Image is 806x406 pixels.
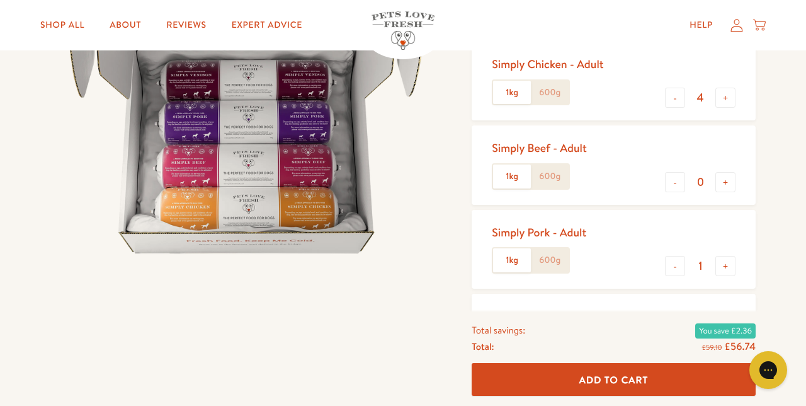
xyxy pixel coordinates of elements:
[472,338,494,354] span: Total:
[156,13,216,38] a: Reviews
[715,172,735,192] button: +
[493,248,531,272] label: 1kg
[492,141,587,155] div: Simply Beef - Adult
[715,256,735,276] button: +
[531,81,569,105] label: 600g
[702,342,722,352] s: £59.10
[665,172,685,192] button: -
[30,13,94,38] a: Shop All
[492,225,586,240] div: Simply Pork - Adult
[222,13,312,38] a: Expert Advice
[492,57,603,71] div: Simply Chicken - Adult
[743,347,793,393] iframe: Gorgias live chat messenger
[531,248,569,272] label: 600g
[665,256,685,276] button: -
[531,165,569,188] label: 600g
[579,373,649,386] span: Add To Cart
[695,323,756,338] span: You save £2.36
[472,363,756,397] button: Add To Cart
[715,88,735,108] button: +
[99,13,151,38] a: About
[492,309,589,323] div: Simply Duck - Adult
[472,322,525,338] span: Total savings:
[679,13,723,38] a: Help
[725,339,756,353] span: £56.74
[372,11,434,50] img: Pets Love Fresh
[493,165,531,188] label: 1kg
[493,81,531,105] label: 1kg
[665,88,685,108] button: -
